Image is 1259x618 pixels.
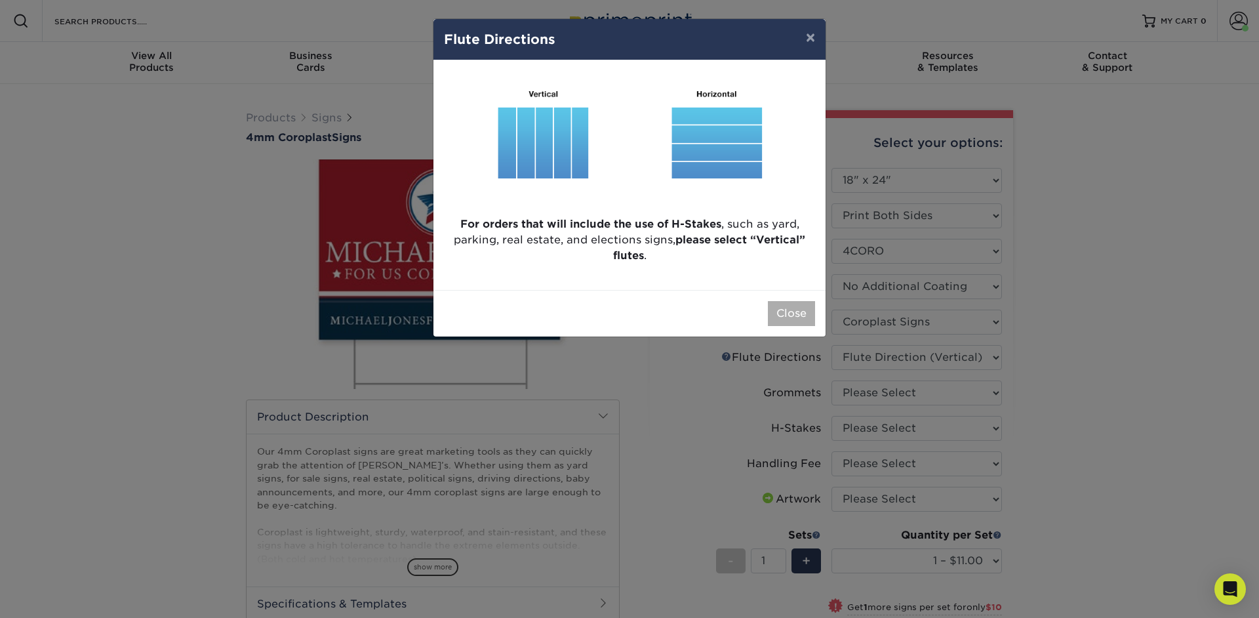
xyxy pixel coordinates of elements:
h4: Flute Directions [444,30,815,49]
button: × [795,19,826,56]
div: Open Intercom Messenger [1214,573,1246,605]
strong: please select “Vertical” flutes [613,234,806,262]
strong: For orders that will include the use of H-Stakes [460,218,721,230]
button: Close [768,301,815,326]
img: Flute Direction [444,71,815,206]
p: , such as yard, parking, real estate, and elections signs, . [433,216,826,279]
